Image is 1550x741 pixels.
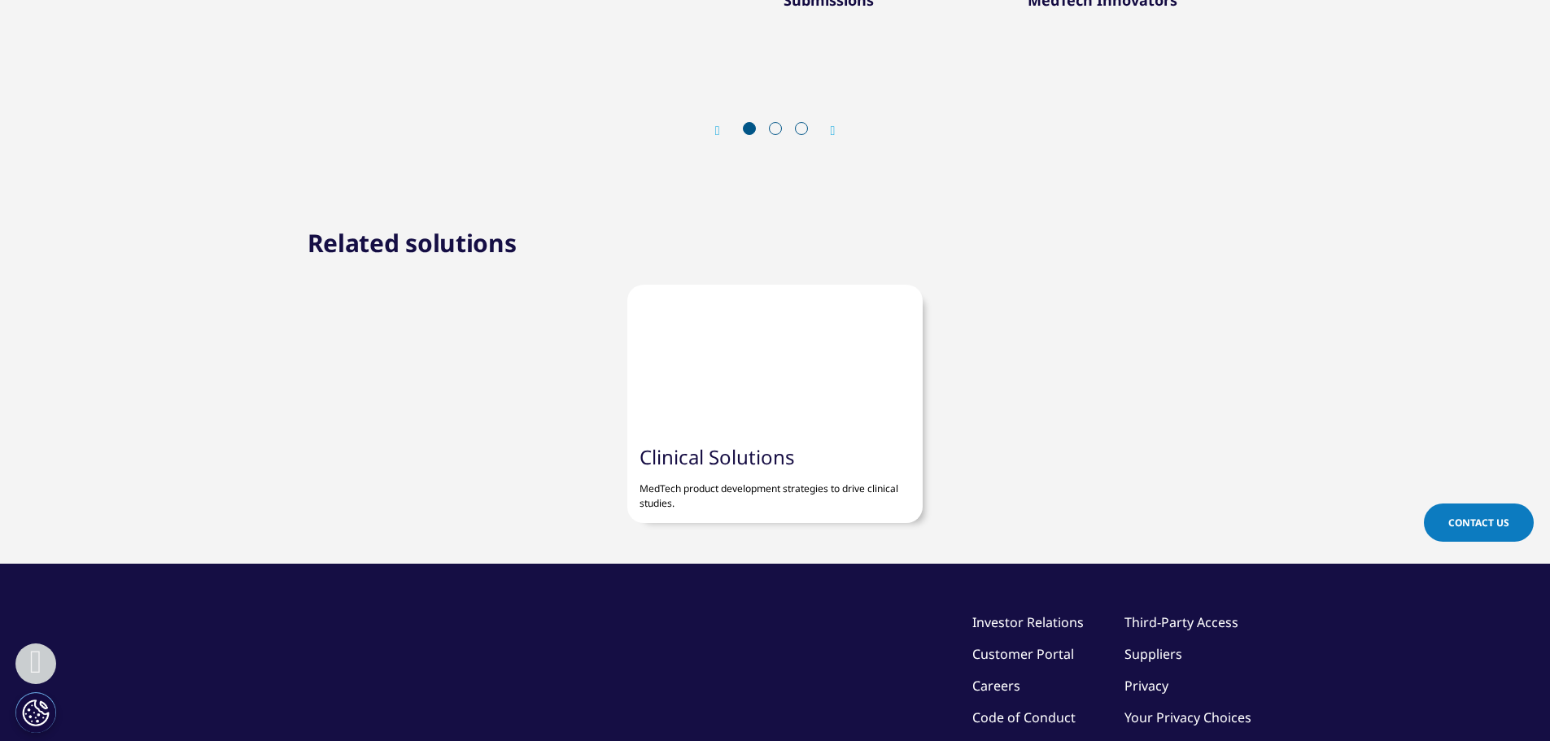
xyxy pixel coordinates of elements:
span: Contact Us [1448,516,1509,530]
a: Privacy [1124,677,1168,695]
a: Investor Relations [972,613,1084,631]
a: Contact Us [1424,503,1534,542]
a: Careers [972,677,1020,695]
a: Code of Conduct [972,708,1076,726]
div: Next slide [814,123,836,138]
button: Cookies Settings [15,692,56,733]
a: Your Privacy Choices [1124,708,1255,726]
p: MedTech product development strategies to drive clinical studies. [640,469,910,511]
h2: Related solutions [308,227,517,259]
div: Previous slide [715,123,736,138]
a: Third-Party Access [1124,613,1238,631]
a: Customer Portal [972,645,1074,663]
a: Suppliers [1124,645,1182,663]
a: Clinical Solutions [640,443,795,470]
